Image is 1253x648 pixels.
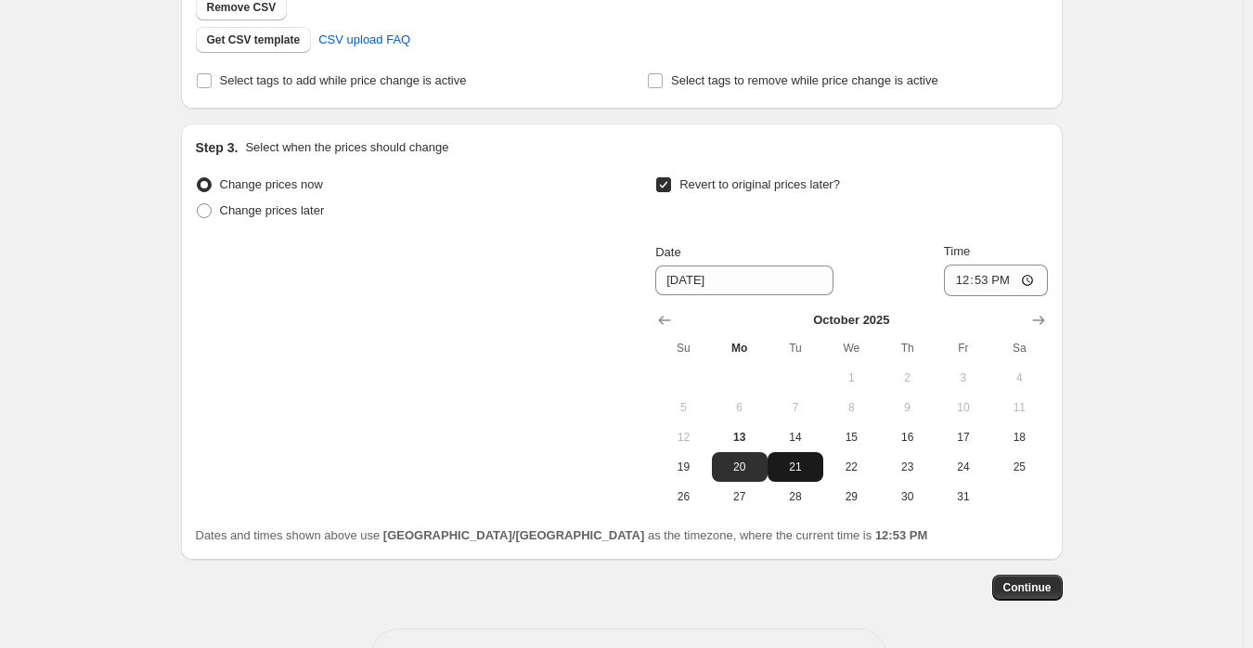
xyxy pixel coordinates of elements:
span: 20 [719,460,760,474]
button: Monday October 20 2025 [712,452,768,482]
span: Fr [943,341,984,356]
button: Sunday October 12 2025 [655,422,711,452]
h2: Step 3. [196,138,239,157]
button: Wednesday October 22 2025 [823,452,879,482]
span: Select tags to remove while price change is active [671,73,938,87]
span: Date [655,245,680,259]
span: Get CSV template [207,32,301,47]
span: 29 [831,489,872,504]
span: 13 [719,430,760,445]
button: Tuesday October 21 2025 [768,452,823,482]
span: Tu [775,341,816,356]
button: Thursday October 2 2025 [879,363,935,393]
button: Wednesday October 8 2025 [823,393,879,422]
span: CSV upload FAQ [318,31,410,49]
span: 28 [775,489,816,504]
span: 16 [886,430,927,445]
button: Thursday October 30 2025 [879,482,935,512]
button: Monday October 27 2025 [712,482,768,512]
span: Continue [1003,580,1052,595]
span: 7 [775,400,816,415]
button: Monday October 6 2025 [712,393,768,422]
span: 6 [719,400,760,415]
th: Friday [936,333,991,363]
span: 14 [775,430,816,445]
span: 21 [775,460,816,474]
th: Monday [712,333,768,363]
span: 30 [886,489,927,504]
span: Change prices now [220,177,323,191]
span: 23 [886,460,927,474]
button: Sunday October 26 2025 [655,482,711,512]
button: Continue [992,575,1063,601]
button: Friday October 31 2025 [936,482,991,512]
button: Sunday October 5 2025 [655,393,711,422]
button: Thursday October 16 2025 [879,422,935,452]
button: Tuesday October 7 2025 [768,393,823,422]
button: Saturday October 25 2025 [991,452,1047,482]
span: Select tags to add while price change is active [220,73,467,87]
span: 3 [943,370,984,385]
b: [GEOGRAPHIC_DATA]/[GEOGRAPHIC_DATA] [383,528,644,542]
span: 22 [831,460,872,474]
button: Saturday October 18 2025 [991,422,1047,452]
button: Show previous month, September 2025 [652,307,678,333]
span: 8 [831,400,872,415]
button: Get CSV template [196,27,312,53]
button: Saturday October 11 2025 [991,393,1047,422]
input: 10/13/2025 [655,266,833,295]
span: Mo [719,341,760,356]
button: Wednesday October 29 2025 [823,482,879,512]
button: Friday October 3 2025 [936,363,991,393]
span: Dates and times shown above use as the timezone, where the current time is [196,528,928,542]
span: Th [886,341,927,356]
span: 10 [943,400,984,415]
button: Wednesday October 15 2025 [823,422,879,452]
button: Friday October 10 2025 [936,393,991,422]
span: 12 [663,430,704,445]
button: Show next month, November 2025 [1026,307,1052,333]
th: Tuesday [768,333,823,363]
span: 26 [663,489,704,504]
button: Friday October 24 2025 [936,452,991,482]
th: Sunday [655,333,711,363]
th: Thursday [879,333,935,363]
input: 12:00 [944,265,1048,296]
span: 1 [831,370,872,385]
span: Sa [999,341,1040,356]
span: 17 [943,430,984,445]
span: 25 [999,460,1040,474]
span: Change prices later [220,203,325,217]
button: Thursday October 9 2025 [879,393,935,422]
span: 5 [663,400,704,415]
button: Tuesday October 14 2025 [768,422,823,452]
span: 24 [943,460,984,474]
p: Select when the prices should change [245,138,448,157]
span: 31 [943,489,984,504]
span: 27 [719,489,760,504]
button: Thursday October 23 2025 [879,452,935,482]
button: Sunday October 19 2025 [655,452,711,482]
span: 11 [999,400,1040,415]
th: Wednesday [823,333,879,363]
b: 12:53 PM [875,528,927,542]
button: Today Monday October 13 2025 [712,422,768,452]
span: 4 [999,370,1040,385]
button: Saturday October 4 2025 [991,363,1047,393]
span: Time [944,244,970,258]
button: Wednesday October 1 2025 [823,363,879,393]
span: We [831,341,872,356]
button: Friday October 17 2025 [936,422,991,452]
span: 2 [886,370,927,385]
span: 15 [831,430,872,445]
span: Revert to original prices later? [679,177,840,191]
span: Su [663,341,704,356]
button: Tuesday October 28 2025 [768,482,823,512]
span: 18 [999,430,1040,445]
th: Saturday [991,333,1047,363]
span: 9 [886,400,927,415]
span: 19 [663,460,704,474]
a: CSV upload FAQ [307,25,421,55]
